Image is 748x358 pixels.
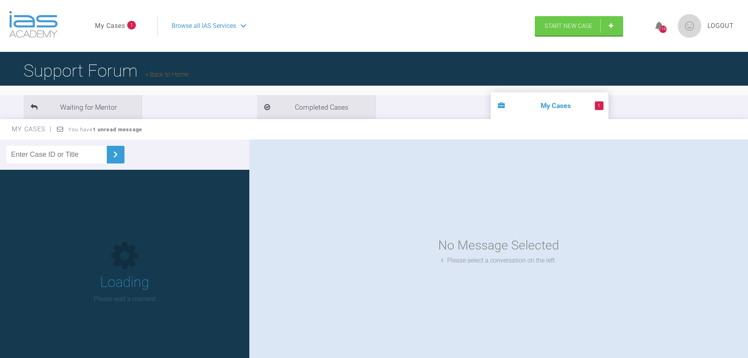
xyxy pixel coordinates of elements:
[545,22,593,29] span: Start New Case
[24,95,141,119] li: Waiting for Mentor
[95,21,125,31] a: My Cases
[491,92,609,119] li: My Cases
[12,125,52,133] span: My Cases
[68,127,143,132] span: You have
[127,21,136,29] span: 1
[93,127,142,132] strong: 1 unread message
[257,95,375,119] li: Completed Cases
[9,11,58,38] img: logo-light.3e3ef733.png
[438,235,559,255] div: No Message Selected
[6,146,107,163] input: Enter Case ID or Title
[172,21,236,31] span: Browse all IAS Services
[441,255,556,266] div: Please select a conversation on the left.
[109,148,122,161] img: chevronRight.28bd32b0.svg
[100,271,149,294] h1: Loading
[535,16,623,36] a: Start New Case
[659,26,667,33] div: 1143
[145,71,188,78] a: Back to Home
[678,14,701,38] img: profile.png
[94,294,155,304] p: Please wait a moment
[595,101,604,110] span: 1
[24,57,188,84] h1: Support Forum
[708,21,734,31] a: Logout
